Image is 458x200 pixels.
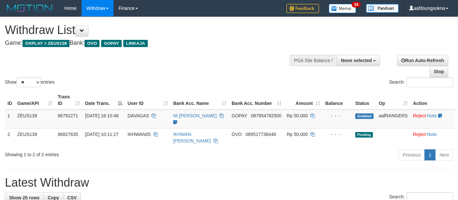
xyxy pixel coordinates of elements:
[352,2,360,8] span: 34
[341,58,372,63] span: None selected
[325,112,350,119] div: - - -
[173,113,217,118] a: NI [PERSON_NAME]
[84,40,99,47] span: OVO
[23,40,69,47] span: OXPLAY > ZEUS138
[15,128,55,147] td: ZEUS138
[85,132,118,137] span: [DATE] 10:11:27
[232,113,247,118] span: GOPAY
[5,77,54,87] label: Show entries
[58,113,78,118] span: 86792271
[15,109,55,128] td: ZEUS138
[355,113,374,119] span: Grabbed
[284,91,323,109] th: Amount: activate to sort column ascending
[5,149,186,158] div: Showing 1 to 2 of 2 entries
[5,109,15,128] td: 1
[407,77,453,87] input: Search:
[410,91,455,109] th: Action
[5,91,15,109] th: ID
[173,132,211,143] a: IKHWAN [PERSON_NAME]
[287,113,308,118] span: Rp 50.000
[58,132,78,137] span: 86827635
[55,91,83,109] th: Trans ID: activate to sort column ascending
[376,91,410,109] th: Op: activate to sort column ascending
[413,132,426,137] a: Reject
[16,77,41,87] select: Showentries
[290,55,337,66] div: PGA Site Balance /
[410,109,455,128] td: ·
[389,77,453,87] label: Search:
[323,91,353,109] th: Balance
[232,132,242,137] span: OVO
[287,132,308,137] span: Rp 50.000
[435,149,453,160] a: Next
[5,40,299,46] h4: Game: Bank:
[430,66,448,77] a: Stop
[128,132,151,137] span: IKHWAN05
[410,128,455,147] td: ·
[251,113,281,118] span: Copy 087854782500 to clipboard
[85,113,118,118] span: [DATE] 18:10:48
[125,91,171,109] th: User ID: activate to sort column ascending
[376,109,410,128] td: aafRANGERS
[413,113,426,118] a: Reject
[5,176,453,189] h1: Latest Withdraw
[353,91,376,109] th: Status
[286,4,319,13] img: Feedback.jpg
[5,24,299,37] h1: Withdraw List
[15,91,55,109] th: Game/API: activate to sort column ascending
[128,113,149,118] span: DAVAGAS
[5,3,54,13] img: MOTION_logo.png
[246,132,276,137] span: Copy 089517738446 to clipboard
[5,128,15,147] td: 2
[329,4,356,13] img: Button%20Memo.svg
[83,91,125,109] th: Date Trans.: activate to sort column descending
[123,40,148,47] span: LINKAJA
[229,91,284,109] th: Bank Acc. Number: activate to sort column ascending
[366,4,399,13] img: panduan.png
[355,132,373,138] span: Pending
[427,113,437,118] a: Note
[325,131,350,138] div: - - -
[427,132,437,137] a: Note
[424,149,435,160] a: 1
[399,149,425,160] a: Previous
[337,55,380,66] button: None selected
[171,91,229,109] th: Bank Acc. Name: activate to sort column ascending
[397,55,448,66] a: Run Auto-Refresh
[101,40,122,47] span: GOPAY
